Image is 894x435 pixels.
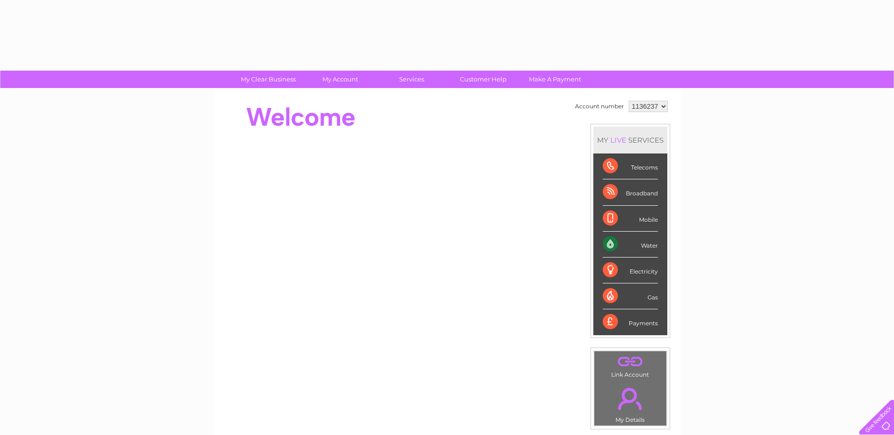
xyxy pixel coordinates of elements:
[230,71,307,88] a: My Clear Business
[603,283,658,309] div: Gas
[597,354,664,370] a: .
[603,179,658,205] div: Broadband
[444,71,522,88] a: Customer Help
[573,98,626,114] td: Account number
[603,258,658,283] div: Electricity
[373,71,451,88] a: Services
[597,382,664,415] a: .
[603,232,658,258] div: Water
[594,351,667,380] td: Link Account
[603,153,658,179] div: Telecoms
[603,206,658,232] div: Mobile
[301,71,379,88] a: My Account
[603,309,658,335] div: Payments
[516,71,594,88] a: Make A Payment
[593,127,667,153] div: MY SERVICES
[608,136,628,145] div: LIVE
[594,380,667,426] td: My Details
